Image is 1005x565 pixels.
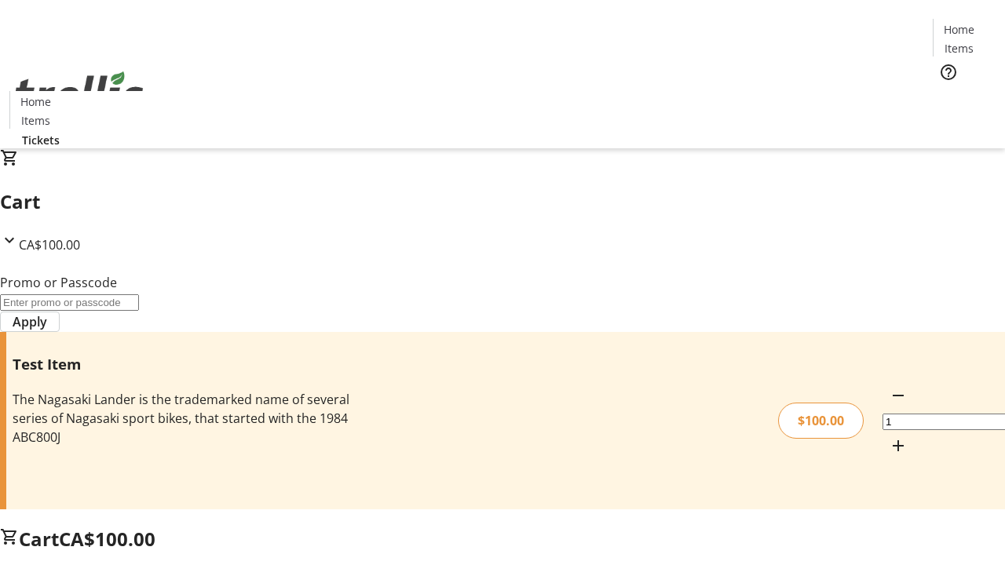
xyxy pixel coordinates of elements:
[778,403,864,439] div: $100.00
[883,380,914,411] button: Decrement by one
[945,91,983,108] span: Tickets
[10,93,60,110] a: Home
[59,526,155,552] span: CA$100.00
[933,56,964,88] button: Help
[933,91,996,108] a: Tickets
[19,236,80,253] span: CA$100.00
[22,132,60,148] span: Tickets
[10,112,60,129] a: Items
[934,40,984,56] a: Items
[934,21,984,38] a: Home
[13,312,47,331] span: Apply
[13,390,356,447] div: The Nagasaki Lander is the trademarked name of several series of Nagasaki sport bikes, that start...
[20,93,51,110] span: Home
[21,112,50,129] span: Items
[9,54,149,133] img: Orient E2E Organization J4J3ysvf7O's Logo
[13,353,356,375] h3: Test Item
[9,132,72,148] a: Tickets
[944,21,974,38] span: Home
[945,40,974,56] span: Items
[883,430,914,461] button: Increment by one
